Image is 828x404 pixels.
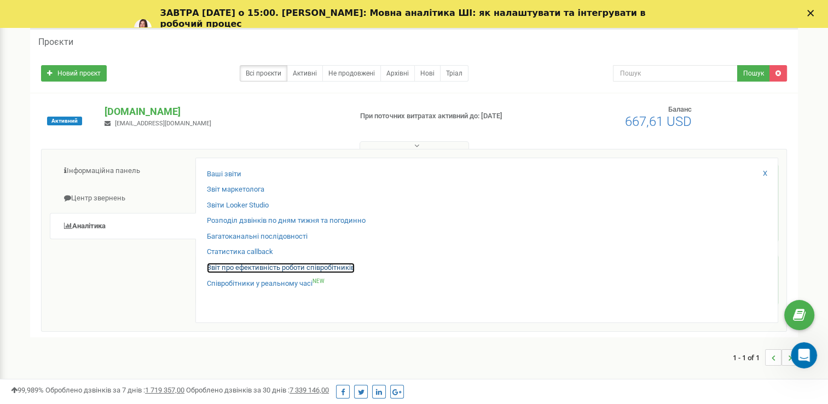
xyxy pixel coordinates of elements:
[312,278,325,284] sup: NEW
[186,386,329,394] span: Оброблено дзвінків за 30 днів :
[207,184,264,195] a: Звіт маркетолога
[414,65,441,82] a: Нові
[807,10,818,16] div: Закрити
[115,120,211,127] span: [EMAIL_ADDRESS][DOMAIN_NAME]
[207,200,269,211] a: Звіти Looker Studio
[207,169,241,180] a: Ваші звіти
[50,213,196,240] a: Аналiтика
[737,65,770,82] button: Пошук
[207,216,366,226] a: Розподіл дзвінків по дням тижня та погодинно
[440,65,468,82] a: Тріал
[160,8,646,29] b: ЗАВТРА [DATE] о 15:00. [PERSON_NAME]: Мовна аналітика ШІ: як налаштувати та інтегрувати в робочий...
[38,37,73,47] h5: Проєкти
[207,263,355,273] a: Звіт про ефективність роботи співробітників
[207,279,325,289] a: Співробітники у реальному часіNEW
[207,232,308,242] a: Багатоканальні послідовності
[240,65,287,82] a: Всі проєкти
[50,158,196,184] a: Інформаційна панель
[733,338,798,377] nav: ...
[763,169,767,179] a: X
[145,386,184,394] u: 1 719 357,00
[791,342,817,368] iframe: Intercom live chat
[733,349,765,366] span: 1 - 1 of 1
[289,386,329,394] u: 7 339 146,00
[625,114,692,129] span: 667,61 USD
[11,386,44,394] span: 99,989%
[360,111,534,122] p: При поточних витратах активний до: [DATE]
[287,65,323,82] a: Активні
[50,185,196,212] a: Центр звернень
[47,117,82,125] span: Активний
[322,65,381,82] a: Не продовжені
[41,65,107,82] a: Новий проєкт
[380,65,415,82] a: Архівні
[668,105,692,113] span: Баланс
[105,105,342,119] p: [DOMAIN_NAME]
[45,386,184,394] span: Оброблено дзвінків за 7 днів :
[613,65,738,82] input: Пошук
[134,19,152,37] img: Profile image for Yuliia
[207,247,273,257] a: Статистика callback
